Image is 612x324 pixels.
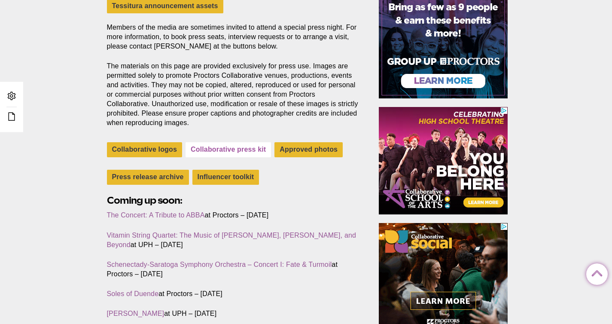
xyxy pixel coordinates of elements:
p: Members of the media are sometimes invited to attend a special press night. For more information,... [107,23,359,51]
h2: Coming up soon: [107,194,359,207]
a: Press release archive [107,170,189,185]
a: Back to Top [586,264,603,281]
p: at UPH – [DATE] [107,309,359,318]
a: Influencer toolkit [192,170,259,185]
p: at UPH – [DATE] [107,231,359,250]
a: [PERSON_NAME] [107,310,164,317]
a: Vitamin String Quartet: The Music of [PERSON_NAME], [PERSON_NAME], and Beyond [107,232,356,248]
a: Schenectady-Saratoga Symphony Orchestra – Concert I: Fate & Turmoil [107,261,332,268]
a: Soles of Duende [107,290,159,297]
p: at Proctors – [DATE] [107,260,359,279]
a: Collaborative logos [107,142,183,157]
p: at Proctors – [DATE] [107,289,359,299]
a: Admin Area [4,89,19,104]
p: The materials on this page are provided exclusively for press use. Images are permitted solely to... [107,61,359,128]
p: at Proctors – [DATE] [107,211,359,220]
a: Approved photos [274,142,343,157]
iframe: Advertisement [379,107,508,214]
a: The Concert: A Tribute to ABBA [107,211,205,219]
a: Edit this Post/Page [4,109,19,125]
a: Collaborative press kit [186,142,271,157]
